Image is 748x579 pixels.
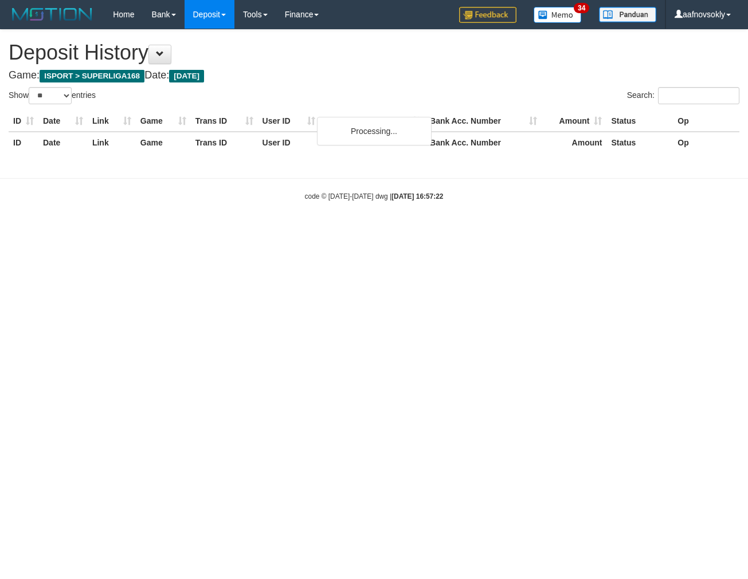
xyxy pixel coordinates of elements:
[88,111,136,132] th: Link
[627,87,739,104] label: Search:
[191,132,258,153] th: Trans ID
[29,87,72,104] select: Showentries
[425,132,542,153] th: Bank Acc. Number
[320,111,425,132] th: Bank Acc. Name
[191,111,258,132] th: Trans ID
[9,6,96,23] img: MOTION_logo.png
[534,7,582,23] img: Button%20Memo.svg
[9,111,38,132] th: ID
[258,132,320,153] th: User ID
[136,111,191,132] th: Game
[542,111,607,132] th: Amount
[391,192,443,200] strong: [DATE] 16:57:22
[9,87,96,104] label: Show entries
[574,3,589,13] span: 34
[9,70,739,81] h4: Game: Date:
[542,132,607,153] th: Amount
[305,192,444,200] small: code © [DATE]-[DATE] dwg |
[258,111,320,132] th: User ID
[9,41,739,64] h1: Deposit History
[658,87,739,104] input: Search:
[599,7,656,22] img: panduan.png
[40,70,144,82] span: ISPORT > SUPERLIGA168
[136,132,191,153] th: Game
[38,111,88,132] th: Date
[169,70,204,82] span: [DATE]
[673,111,739,132] th: Op
[38,132,88,153] th: Date
[9,132,38,153] th: ID
[317,117,432,145] div: Processing...
[606,111,673,132] th: Status
[606,132,673,153] th: Status
[459,7,516,23] img: Feedback.jpg
[425,111,542,132] th: Bank Acc. Number
[88,132,136,153] th: Link
[673,132,739,153] th: Op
